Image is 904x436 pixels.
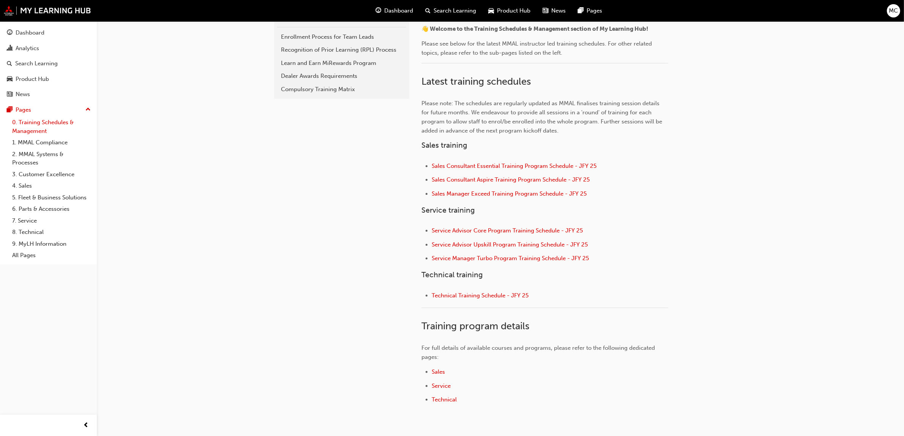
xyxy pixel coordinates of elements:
[432,176,590,183] a: Sales Consultant Aspire Training Program Schedule - JFY 25
[432,241,588,248] a: Service Advisor Upskill Program Training Schedule - JFY 25
[421,344,656,360] span: For full details of available courses and programs, please refer to the following dedicated pages:
[432,227,583,234] a: Service Advisor Core Program Training Schedule - JFY 25
[9,169,94,180] a: 3. Customer Excellence
[385,6,413,15] span: Dashboard
[277,30,406,44] a: Enrollment Process for Team Leads
[889,6,898,15] span: MC
[281,85,402,94] div: Compulsory Training Matrix
[84,421,89,430] span: prev-icon
[421,76,531,87] span: Latest training schedules
[3,87,94,101] a: News
[9,117,94,137] a: 0. Training Schedules & Management
[3,72,94,86] a: Product Hub
[420,3,483,19] a: search-iconSearch Learning
[370,3,420,19] a: guage-iconDashboard
[537,3,572,19] a: news-iconNews
[277,57,406,70] a: Learn and Earn MiRewards Program
[7,91,13,98] span: news-icon
[277,70,406,83] a: Dealer Awards Requirements
[9,226,94,238] a: 8. Technical
[552,6,566,15] span: News
[9,192,94,204] a: 5. Fleet & Business Solutions
[432,382,451,389] a: Service
[421,270,483,279] span: Technical training
[421,320,529,332] span: Training program details
[281,72,402,81] div: Dealer Awards Requirements
[16,106,31,114] div: Pages
[3,103,94,117] button: Pages
[3,41,94,55] a: Analytics
[421,141,467,150] span: Sales training
[587,6,603,15] span: Pages
[426,6,431,16] span: search-icon
[9,137,94,148] a: 1. MMAL Compliance
[497,6,531,15] span: Product Hub
[277,83,406,96] a: Compulsory Training Matrix
[432,396,457,403] a: Technical
[7,30,13,36] span: guage-icon
[4,6,91,16] img: mmal
[421,206,475,215] span: Service training
[421,25,648,32] span: 👋 Welcome to the Training Schedules & Management section of My Learning Hub!
[432,163,596,169] a: Sales Consultant Essential Training Program Schedule - JFY 25
[3,24,94,103] button: DashboardAnalyticsSearch LearningProduct HubNews
[9,148,94,169] a: 2. MMAL Systems & Processes
[483,3,537,19] a: car-iconProduct Hub
[281,46,402,54] div: Recognition of Prior Learning (RPL) Process
[543,6,549,16] span: news-icon
[16,28,44,37] div: Dashboard
[15,59,58,68] div: Search Learning
[489,6,494,16] span: car-icon
[85,105,91,115] span: up-icon
[9,215,94,227] a: 7. Service
[432,368,445,375] a: Sales
[578,6,584,16] span: pages-icon
[421,100,664,134] span: Please note: The schedules are regularly updated as MMAL finalises training session details for f...
[887,4,900,17] button: MC
[16,44,39,53] div: Analytics
[432,190,587,197] a: Sales Manager Exceed Training Program Schedule - JFY 25
[421,40,653,56] span: Please see below for the latest MMAL instructor led training schedules. For other related topics,...
[16,90,30,99] div: News
[432,292,529,299] a: Technical Training Schedule - JFY 25
[281,33,402,41] div: Enrollment Process for Team Leads
[572,3,609,19] a: pages-iconPages
[277,43,406,57] a: Recognition of Prior Learning (RPL) Process
[3,26,94,40] a: Dashboard
[7,76,13,83] span: car-icon
[3,57,94,71] a: Search Learning
[281,59,402,68] div: Learn and Earn MiRewards Program
[9,180,94,192] a: 4. Sales
[376,6,382,16] span: guage-icon
[7,60,12,67] span: search-icon
[434,6,476,15] span: Search Learning
[9,203,94,215] a: 6. Parts & Accessories
[7,45,13,52] span: chart-icon
[9,250,94,261] a: All Pages
[9,238,94,250] a: 9. MyLH Information
[432,255,589,262] a: Service Manager Turbo Program Training Schedule - JFY 25
[7,107,13,114] span: pages-icon
[16,75,49,84] div: Product Hub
